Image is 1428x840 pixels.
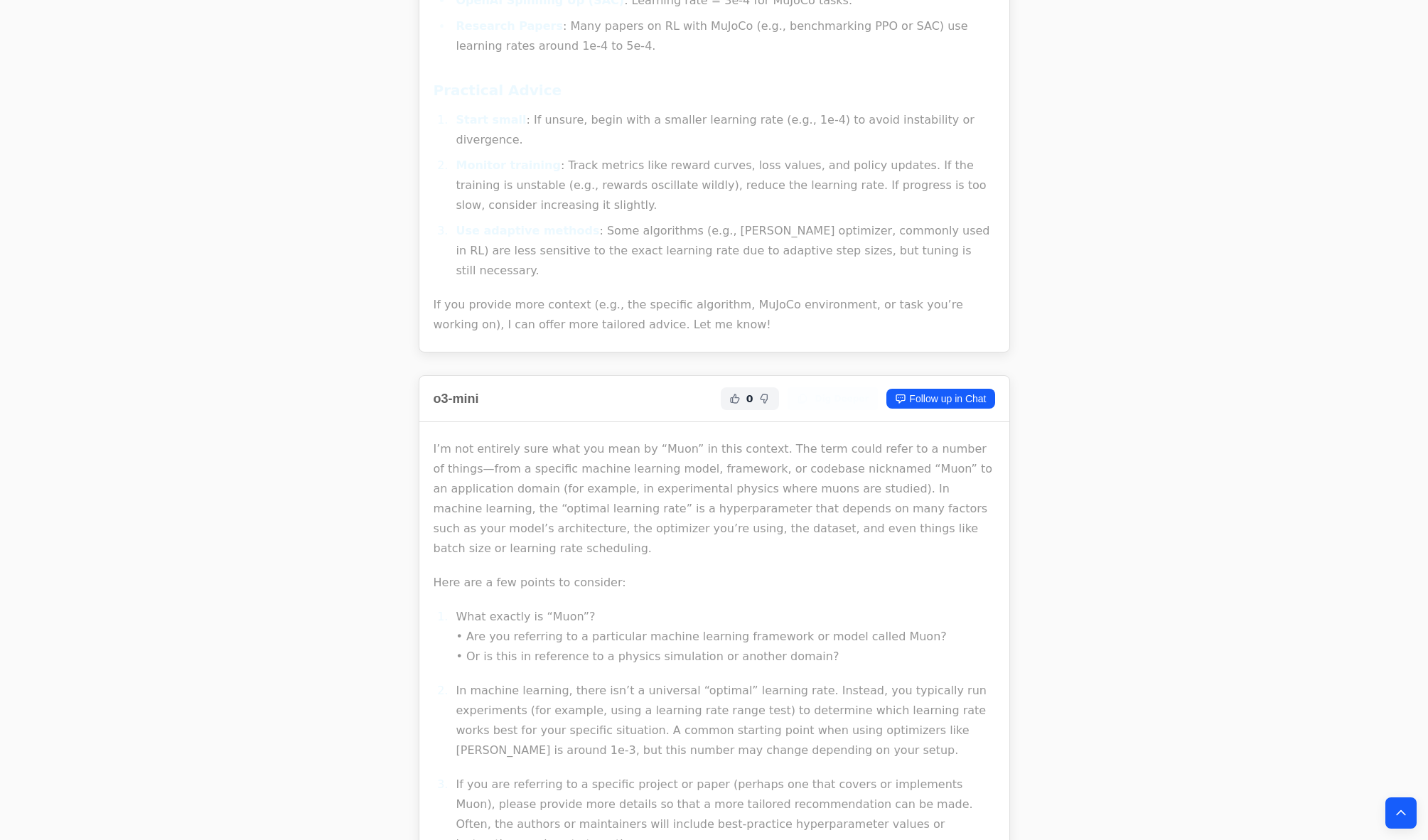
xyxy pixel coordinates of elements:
button: Back to top [1385,797,1417,829]
button: Helpful [726,390,743,407]
h2: o3-mini [434,389,479,409]
strong: Research Papers [456,19,564,33]
strong: Start small [456,113,527,126]
li: : Some algorithms (e.g., [PERSON_NAME] optimizer, commonly used in RL) are less sensitive to the ... [452,221,995,281]
li: : Track metrics like reward curves, loss values, and policy updates. If the training is unstable ... [452,156,995,215]
strong: Monitor training [456,158,561,172]
h3: Practical Advice [434,79,995,102]
p: If you provide more context (e.g., the specific algorithm, MuJoCo environment, or task you’re wor... [434,295,995,335]
p: What exactly is “Muon”? • Are you referring to a particular machine learning framework or model c... [456,607,995,667]
li: : Many papers on RL with MuJoCo (e.g., benchmarking PPO or SAC) use learning rates around 1e-4 to... [452,16,995,56]
span: 0 [746,392,753,406]
p: I’m not entirely sure what you mean by “Muon” in this context. The term could refer to a number o... [434,439,995,559]
a: Follow up in Chat [886,389,994,409]
button: Not Helpful [756,390,773,407]
li: : If unsure, begin with a smaller learning rate (e.g., 1e-4) to avoid instability or divergence. [452,110,995,150]
strong: Use adaptive methods [456,224,600,237]
p: In machine learning, there isn’t a universal “optimal” learning rate. Instead, you typically run ... [456,681,995,760]
p: Here are a few points to consider: [434,573,995,593]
